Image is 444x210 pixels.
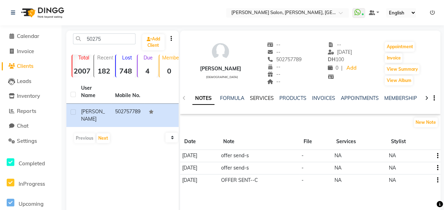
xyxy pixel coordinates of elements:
a: Calendar [2,32,60,40]
span: 0 [328,65,338,71]
th: Date [180,134,219,150]
span: -- [267,71,280,77]
a: NOTES [192,92,214,105]
th: Note [219,134,299,150]
span: NA [389,165,396,171]
span: NA [389,152,396,159]
button: Appointment [385,42,415,52]
span: Chat [17,122,28,129]
a: PRODUCTS [279,95,306,101]
span: 100 [328,56,344,63]
span: -- [267,49,280,55]
span: [DATE] [182,177,197,183]
span: NA [334,165,342,171]
td: 502757789 [111,104,145,127]
button: New Note [414,117,438,127]
span: Clients [17,63,33,69]
strong: 4 [138,66,157,75]
span: -- [267,78,280,85]
img: logo [18,3,66,23]
strong: 748 [116,66,135,75]
span: Reports [17,108,36,114]
img: avatar [210,41,231,62]
a: Chat [2,122,60,130]
a: MEMBERSHIP [384,95,417,101]
span: 502757789 [267,56,301,63]
button: Invoice [385,53,402,63]
a: INVOICES [312,95,335,101]
th: Stylist [387,134,432,150]
td: offer send-s [219,150,299,162]
span: | [341,64,343,72]
p: Recent [97,55,114,61]
button: View Album [385,76,413,85]
span: Invoice [17,48,34,55]
span: - [301,152,304,159]
td: offer send-s [219,162,299,174]
span: NA [334,152,342,159]
span: [DATE] [182,165,197,171]
th: Mobile No. [111,80,145,104]
strong: 182 [94,66,114,75]
a: FORMULA [220,95,244,101]
a: Reports [2,107,60,115]
a: Add Client [142,34,165,50]
a: Leads [2,77,60,85]
span: Inventory [17,93,40,99]
p: Member [162,55,179,61]
strong: 2007 [72,66,92,75]
button: Next [97,133,110,143]
span: Settings [17,138,37,144]
span: [DATE] [182,152,197,159]
th: User Name [77,80,111,104]
th: Services [332,134,387,150]
a: APPOINTMENTS [341,95,379,101]
span: -- [267,64,280,70]
p: Lost [119,55,135,61]
a: Clients [2,62,60,70]
span: -- [267,42,280,48]
span: NA [334,177,342,183]
span: [DEMOGRAPHIC_DATA] [206,75,238,79]
th: File [299,134,332,150]
span: Leads [17,78,31,84]
a: Invoice [2,47,60,56]
span: [PERSON_NAME] [81,108,105,122]
span: NA [389,177,396,183]
input: Search by Name/Mobile/Email/Code [73,33,135,44]
span: Upcoming [19,201,44,207]
td: OFFER SENT--C [219,174,299,186]
a: SERVICES [250,95,274,101]
span: - [301,177,304,183]
span: Calendar [17,33,39,39]
button: View Summary [385,64,419,74]
p: Due [139,55,157,61]
span: -- [328,42,341,48]
a: Inventory [2,92,60,100]
strong: 0 [159,66,179,75]
div: [PERSON_NAME] [200,65,241,72]
span: InProgress [19,180,45,187]
span: - [301,165,304,171]
p: Total [75,55,92,61]
a: Add [345,63,358,73]
span: [DATE] [328,49,352,55]
span: Completed [19,160,45,167]
a: Settings [2,137,60,145]
span: DH [328,56,336,63]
